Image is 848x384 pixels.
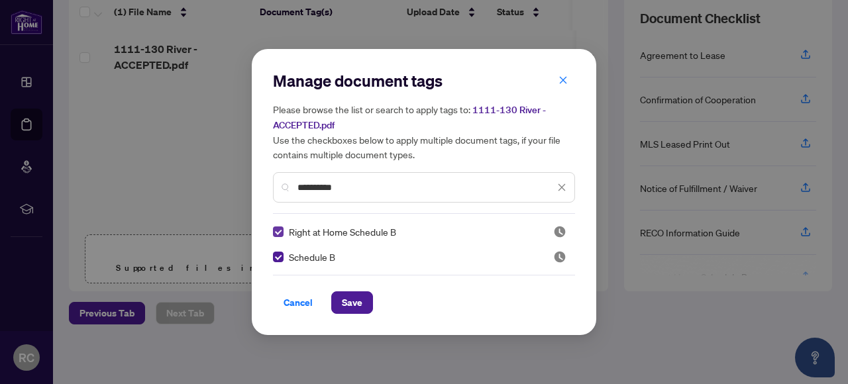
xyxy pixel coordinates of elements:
span: Pending Review [553,250,566,264]
span: Pending Review [553,225,566,238]
h2: Manage document tags [273,70,575,91]
h5: Please browse the list or search to apply tags to: Use the checkboxes below to apply multiple doc... [273,102,575,162]
span: Save [342,292,362,313]
span: close [557,183,566,192]
button: Cancel [273,291,323,314]
span: Schedule B [289,250,335,264]
img: status [553,225,566,238]
button: Save [331,291,373,314]
span: close [558,75,568,85]
span: Right at Home Schedule B [289,224,396,239]
img: status [553,250,566,264]
span: Cancel [284,292,313,313]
